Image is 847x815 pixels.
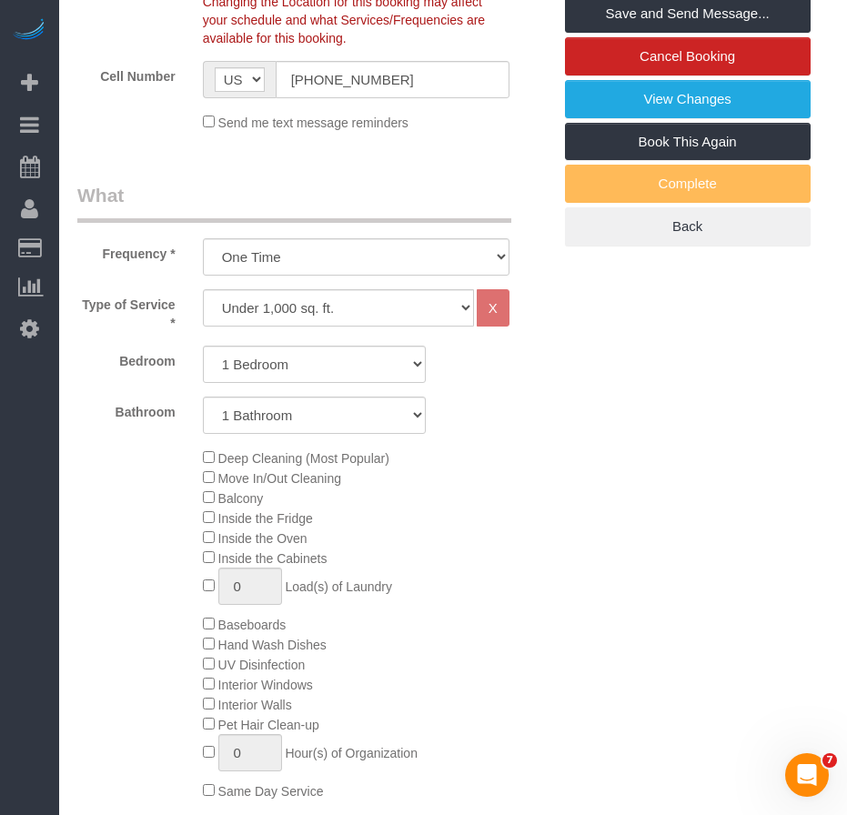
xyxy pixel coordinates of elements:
span: Load(s) of Laundry [285,579,392,594]
span: Interior Windows [218,678,313,692]
label: Bedroom [64,346,189,370]
span: Inside the Oven [218,531,308,546]
input: Cell Number [276,61,509,98]
label: Frequency * [64,238,189,263]
span: Balcony [218,491,264,506]
span: Interior Walls [218,698,292,712]
label: Bathroom [64,397,189,421]
span: UV Disinfection [218,658,306,672]
a: Book This Again [565,123,811,161]
label: Cell Number [64,61,189,86]
span: Baseboards [218,618,287,632]
label: Type of Service * [64,289,189,332]
span: Hour(s) of Organization [285,746,418,760]
span: Same Day Service [218,784,324,799]
a: View Changes [565,80,811,118]
span: 7 [822,753,837,768]
span: Pet Hair Clean-up [218,718,319,732]
span: Inside the Cabinets [218,551,328,566]
a: Back [565,207,811,246]
span: Move In/Out Cleaning [218,471,341,486]
span: Hand Wash Dishes [218,638,327,652]
legend: What [77,182,511,223]
a: Cancel Booking [565,37,811,75]
span: Send me text message reminders [218,116,408,130]
iframe: Intercom live chat [785,753,829,797]
span: Deep Cleaning (Most Popular) [218,451,389,466]
span: Inside the Fridge [218,511,313,526]
img: Automaid Logo [11,18,47,44]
